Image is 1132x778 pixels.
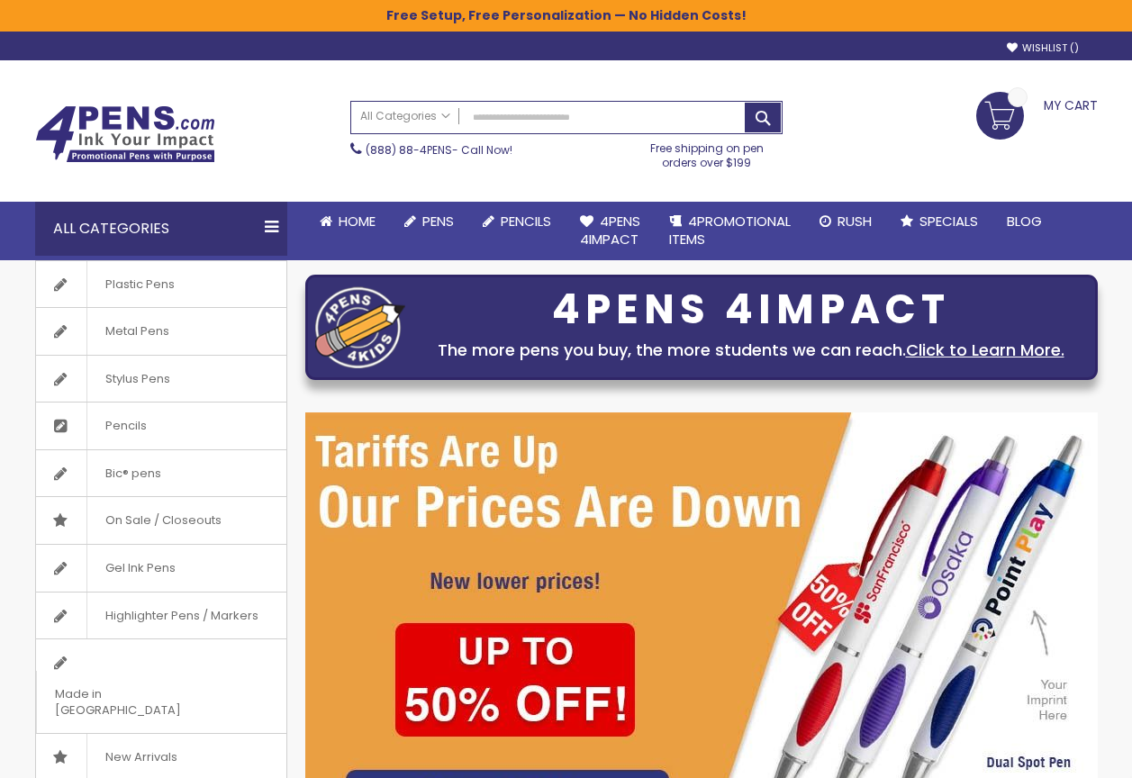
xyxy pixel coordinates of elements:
a: Highlighter Pens / Markers [36,593,286,639]
a: Bic® pens [36,450,286,497]
a: Blog [992,202,1056,241]
a: 4Pens4impact [566,202,655,260]
span: All Categories [360,109,450,123]
a: Plastic Pens [36,261,286,308]
span: On Sale / Closeouts [86,497,240,544]
img: 4Pens Custom Pens and Promotional Products [35,105,215,163]
a: Made in [GEOGRAPHIC_DATA] [36,639,286,733]
span: Gel Ink Pens [86,545,194,592]
span: Stylus Pens [86,356,188,403]
span: Metal Pens [86,308,187,355]
div: Free shipping on pen orders over $199 [631,134,783,170]
a: Pencils [36,403,286,449]
a: Pencils [468,202,566,241]
span: Pencils [501,212,551,231]
a: Wishlist [1007,41,1079,55]
span: Pencils [86,403,165,449]
a: Rush [805,202,886,241]
a: (888) 88-4PENS [366,142,452,158]
img: four_pen_logo.png [315,286,405,368]
a: Metal Pens [36,308,286,355]
a: All Categories [351,102,459,131]
span: Highlighter Pens / Markers [86,593,276,639]
a: Pens [390,202,468,241]
span: 4PROMOTIONAL ITEMS [669,212,791,249]
a: Click to Learn More. [906,339,1064,361]
a: Specials [886,202,992,241]
span: Rush [838,212,872,231]
div: 4PENS 4IMPACT [414,291,1088,329]
a: Gel Ink Pens [36,545,286,592]
span: Specials [919,212,978,231]
span: - Call Now! [366,142,512,158]
a: 4PROMOTIONALITEMS [655,202,805,260]
span: Pens [422,212,454,231]
a: Home [305,202,390,241]
span: Made in [GEOGRAPHIC_DATA] [36,671,241,733]
span: Plastic Pens [86,261,193,308]
div: All Categories [35,202,287,256]
span: Blog [1007,212,1042,231]
a: On Sale / Closeouts [36,497,286,544]
div: The more pens you buy, the more students we can reach. [414,338,1088,363]
span: 4Pens 4impact [580,212,640,249]
span: Home [339,212,376,231]
span: Bic® pens [86,450,179,497]
a: Stylus Pens [36,356,286,403]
